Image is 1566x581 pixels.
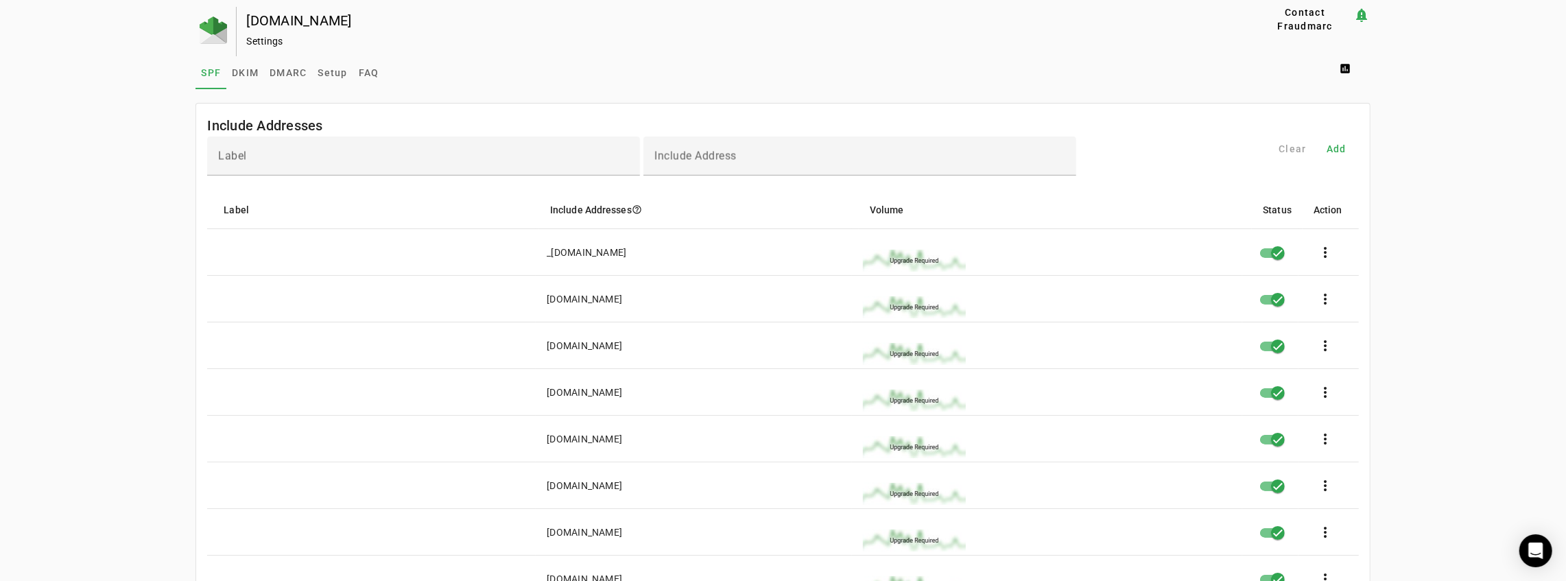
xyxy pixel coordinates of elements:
img: upgrade_sparkline.jpg [863,483,966,505]
div: Open Intercom Messenger [1519,534,1552,567]
mat-card-title: Include Addresses [207,115,322,137]
img: upgrade_sparkline.jpg [863,343,966,365]
span: Setup [318,68,347,78]
div: [DOMAIN_NAME] [547,386,622,399]
img: Fraudmarc Logo [200,16,227,44]
mat-icon: notification_important [1354,7,1371,23]
mat-label: Include Address [654,150,737,163]
mat-header-cell: Volume [859,191,1253,229]
img: upgrade_sparkline.jpg [863,530,966,552]
div: _[DOMAIN_NAME] [547,246,627,259]
span: FAQ [359,68,379,78]
img: upgrade_sparkline.jpg [863,436,966,458]
div: Settings [246,34,1213,48]
img: upgrade_sparkline.jpg [863,250,966,272]
mat-header-cell: Action [1303,191,1359,229]
a: FAQ [353,56,385,89]
button: Contact Fraudmarc [1257,7,1354,32]
span: DKIM [232,68,259,78]
div: [DOMAIN_NAME] [246,14,1213,27]
div: [DOMAIN_NAME] [547,432,622,446]
mat-label: Label [218,150,247,163]
div: [DOMAIN_NAME] [547,339,622,353]
div: [DOMAIN_NAME] [547,525,622,539]
button: Add [1315,137,1359,161]
span: DMARC [270,68,307,78]
img: upgrade_sparkline.jpg [863,390,966,412]
i: help_outline [632,204,642,215]
div: [DOMAIN_NAME] [547,292,622,306]
mat-header-cell: Include Addresses [539,191,859,229]
span: Contact Fraudmarc [1262,5,1349,33]
mat-header-cell: Status [1252,191,1303,229]
a: Setup [312,56,353,89]
img: upgrade_sparkline.jpg [863,296,966,318]
span: Add [1327,142,1346,156]
span: SPF [201,68,221,78]
a: DMARC [264,56,312,89]
a: DKIM [226,56,264,89]
mat-header-cell: Label [207,191,539,229]
div: [DOMAIN_NAME] [547,479,622,493]
a: SPF [195,56,226,89]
